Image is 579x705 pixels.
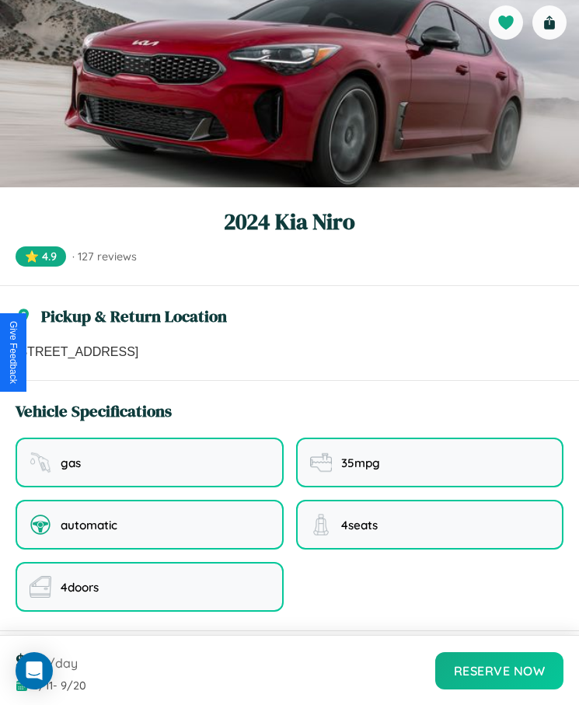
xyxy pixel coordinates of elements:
h3: Pickup & Return Location [41,305,227,327]
button: Reserve Now [435,652,564,689]
span: 4 doors [61,580,99,595]
img: fuel efficiency [310,452,332,473]
img: doors [30,576,51,598]
span: 4 seats [341,518,378,532]
img: fuel type [30,452,51,473]
div: Open Intercom Messenger [16,652,53,689]
span: 8 / 11 - 9 / 20 [33,679,86,693]
span: $ 90 [16,648,45,674]
h3: Vehicle Specifications [16,400,172,422]
span: · 127 reviews [72,250,137,264]
span: 35 mpg [341,455,380,470]
h1: 2024 Kia Niro [16,206,563,237]
img: seating [310,514,332,536]
span: ⭐ 4.9 [16,246,66,267]
span: automatic [61,518,117,532]
span: /day [48,655,78,671]
div: Give Feedback [8,321,19,384]
p: [STREET_ADDRESS] [16,343,563,361]
span: gas [61,455,81,470]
